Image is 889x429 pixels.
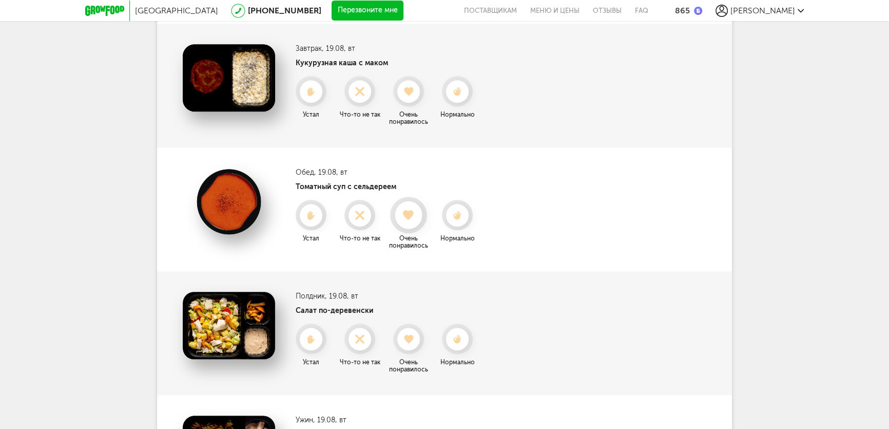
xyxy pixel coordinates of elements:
[332,1,403,21] button: Перезвоните мне
[434,359,480,366] div: Нормально
[314,168,347,177] span: , 19.08, вт
[434,235,480,242] div: Нормально
[675,6,690,15] div: 865
[135,6,218,15] span: [GEOGRAPHIC_DATA]
[730,6,795,15] span: [PERSON_NAME]
[183,44,275,111] img: Кукурузная каша с маком
[385,235,432,249] div: Очень понравилось
[183,168,275,235] img: Томатный суп с сельдереем
[288,111,334,118] div: Устал
[296,44,480,53] h3: Завтрак
[337,235,383,242] div: Что-то не так
[296,416,480,424] h3: Ужин
[694,7,702,15] img: bonus_b.cdccf46.png
[337,359,383,366] div: Что-то не так
[248,6,321,15] a: [PHONE_NUMBER]
[313,416,346,424] span: , 19.08, вт
[385,111,432,125] div: Очень понравилось
[296,182,480,191] h4: Томатный суп с сельдереем
[337,111,383,118] div: Что-то не так
[325,292,358,301] span: , 19.08, вт
[322,44,355,53] span: , 19.08, вт
[296,306,480,315] h4: Салат по-деревенски
[296,292,480,301] h3: Полдник
[288,235,334,242] div: Устал
[385,359,432,373] div: Очень понравилось
[434,111,480,118] div: Нормально
[288,359,334,366] div: Устал
[183,292,275,359] img: Салат по-деревенски
[296,59,480,67] h4: Кукурузная каша с маком
[296,168,480,177] h3: Обед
